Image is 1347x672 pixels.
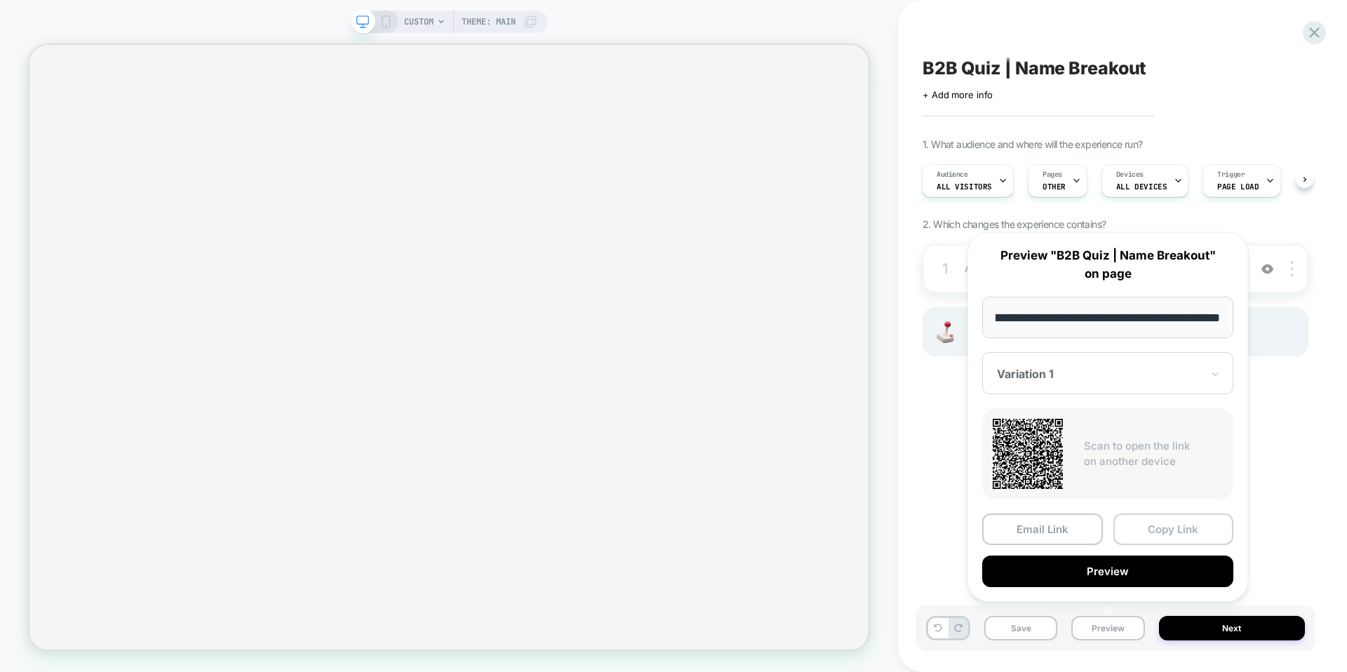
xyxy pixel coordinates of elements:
[923,58,1146,79] span: B2B Quiz | Name Breakout
[982,513,1103,545] button: Email Link
[923,218,1106,230] span: 2. Which changes the experience contains?
[984,616,1057,640] button: Save
[1159,616,1306,640] button: Next
[982,247,1233,283] p: Preview "B2B Quiz | Name Breakout" on page
[923,138,1142,150] span: 1. What audience and where will the experience run?
[1084,438,1223,470] p: Scan to open the link on another device
[1071,616,1144,640] button: Preview
[404,11,434,33] span: CUSTOM
[937,182,992,191] span: All Visitors
[1116,182,1167,191] span: ALL DEVICES
[1043,170,1062,180] span: Pages
[462,11,516,33] span: Theme: MAIN
[923,89,993,100] span: + Add more info
[982,556,1233,587] button: Preview
[1217,182,1259,191] span: Page Load
[1043,182,1066,191] span: OTHER
[1116,170,1144,180] span: Devices
[1217,170,1245,180] span: Trigger
[1261,263,1273,275] img: crossed eye
[931,321,959,343] img: Joystick
[937,170,968,180] span: Audience
[1291,261,1294,276] img: close
[1113,513,1234,545] button: Copy Link
[938,256,952,281] div: 1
